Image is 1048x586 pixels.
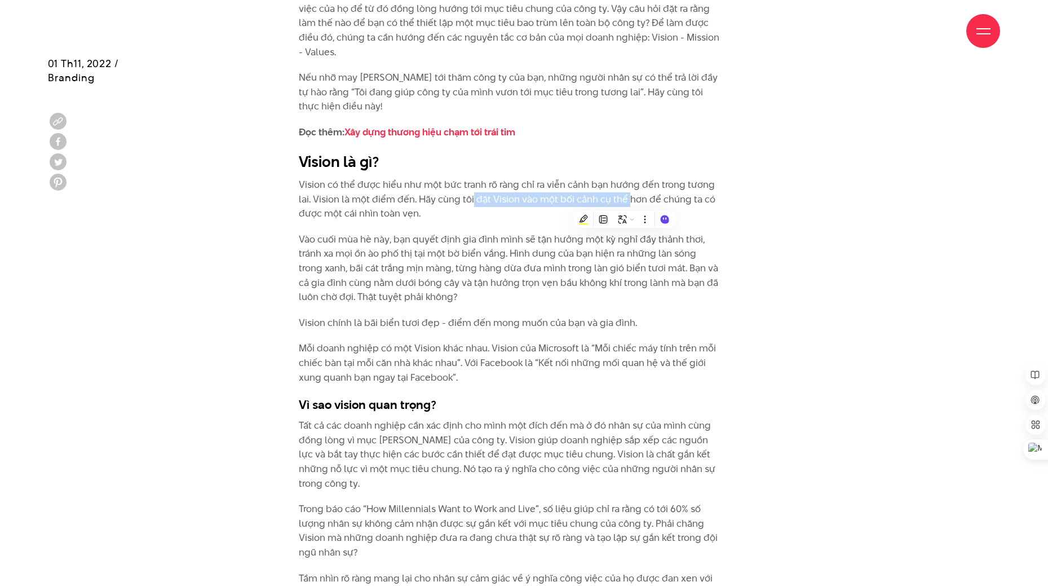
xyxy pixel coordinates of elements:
p: Mỗi doanh nghiệp có một Vision khác nhau. Vision của Microsoft là “Mỗi chiếc máy tính trên mỗi ch... [299,341,722,385]
strong: Đọc thêm: [299,125,515,139]
p: Vào cuối mùa hè này, bạn quyết định gia đình mình sẽ tận hưởng một kỳ nghỉ đầy thảnh thơi, tránh ... [299,232,722,305]
p: Vision có thể được hiểu như một bức tranh rõ ràng chỉ ra viễn cảnh bạn hướng đến trong tương lai.... [299,178,722,221]
p: Vision chính là bãi biển tươi đẹp - điểm đến mong muốn của bạn và gia đình. [299,316,722,331]
strong: Vì sao vision quan trọng? [299,396,436,413]
a: Xây dựng thương hiệu chạm tới trái tim [344,125,515,139]
p: Trong báo cáo “How Millennials Want to Work and Live”, số liệu giúp chỉ ra rằng có tới 60% số lượ... [299,502,722,559]
strong: Vision là gì? [299,151,379,172]
span: 01 Th11, 2022 / Branding [48,56,119,85]
p: Tất cả các doanh nghiệp cần xác định cho mình một đích đến mà ở đó nhân sự của mình cùng đồng lòn... [299,418,722,491]
p: Nếu nhỡ may [PERSON_NAME] tới thăm công ty của bạn, những người nhân sự có thể trả lời đầy tự hào... [299,71,722,114]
